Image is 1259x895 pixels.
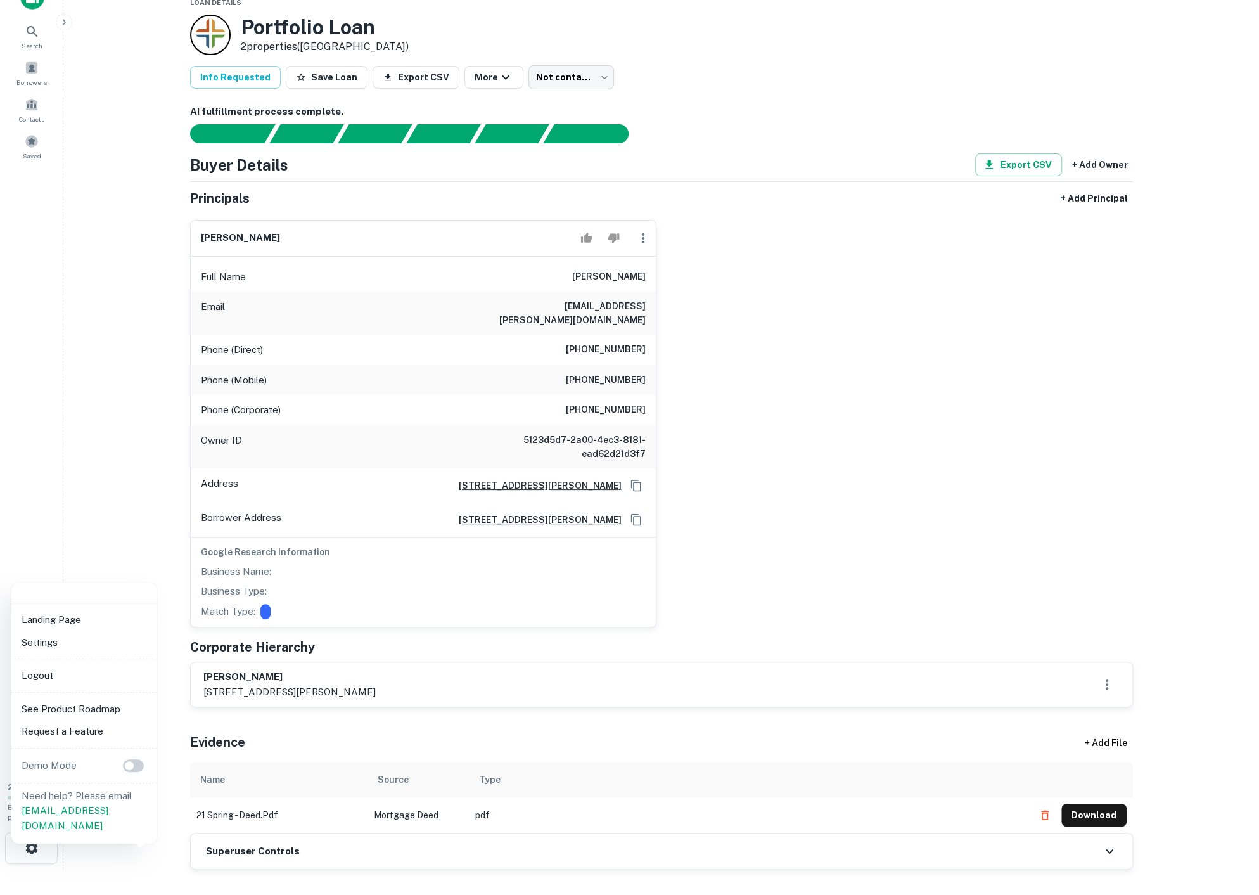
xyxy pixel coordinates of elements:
iframe: Chat Widget [1196,794,1259,854]
li: See Product Roadmap [16,698,152,721]
p: Need help? Please email [22,789,147,834]
li: Settings [16,631,152,654]
li: Request a Feature [16,720,152,743]
li: Logout [16,664,152,687]
li: Landing Page [16,608,152,631]
p: Demo Mode [16,758,82,773]
a: [EMAIL_ADDRESS][DOMAIN_NAME] [22,805,108,831]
